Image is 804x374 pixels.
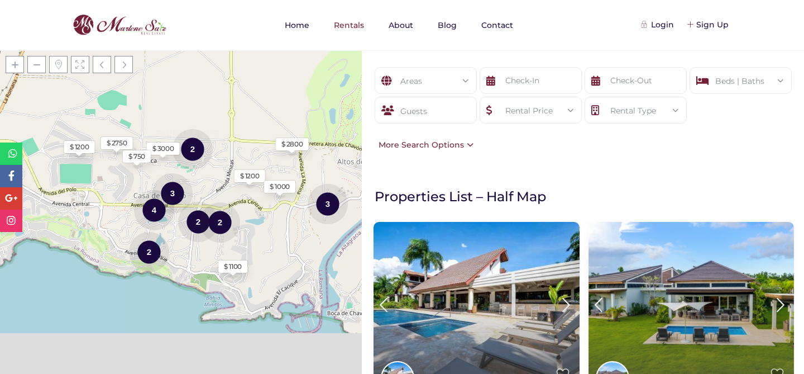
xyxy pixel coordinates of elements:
[107,138,127,148] div: $ 2750
[70,142,89,152] div: $ 1200
[129,231,169,273] div: 2
[240,171,260,181] div: $ 1200
[152,172,193,214] div: 3
[134,189,174,231] div: 4
[375,188,798,205] h1: Properties List – Half Map
[173,128,213,170] div: 2
[585,67,687,94] input: Check-Out
[281,139,303,149] div: $ 2800
[480,67,582,94] input: Check-In
[270,182,290,192] div: $ 1000
[178,201,218,243] div: 2
[698,68,783,94] div: Beds | Baths
[97,115,265,174] div: Loading Maps
[375,97,477,124] div: Guests
[594,97,678,124] div: Rental Type
[308,183,348,225] div: 3
[489,97,573,124] div: Rental Price
[200,201,240,243] div: 2
[152,144,174,154] div: $ 3000
[70,12,169,39] img: logo
[643,18,674,31] div: Login
[373,139,473,151] div: More Search Options
[688,18,729,31] div: Sign Up
[224,262,242,272] div: $ 1100
[128,152,145,162] div: $ 750
[384,68,468,94] div: Areas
